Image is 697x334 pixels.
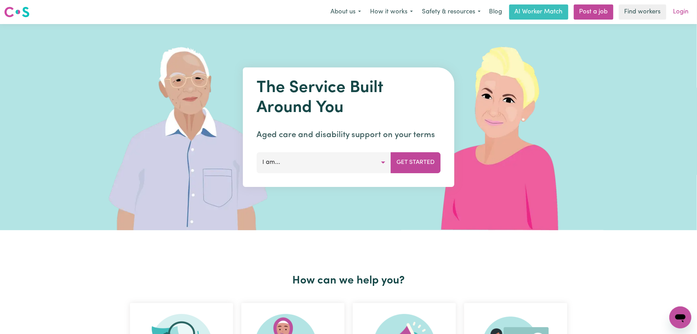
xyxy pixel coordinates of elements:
[326,5,366,19] button: About us
[4,4,30,20] a: Careseekers logo
[257,152,391,173] button: I am...
[669,4,693,20] a: Login
[126,274,571,287] h2: How can we help you?
[669,307,691,329] iframe: Button to launch messaging window
[417,5,485,19] button: Safety & resources
[509,4,568,20] a: AI Worker Match
[619,4,666,20] a: Find workers
[257,129,440,141] p: Aged care and disability support on your terms
[4,6,30,18] img: Careseekers logo
[391,152,440,173] button: Get Started
[257,78,440,118] h1: The Service Built Around You
[485,4,507,20] a: Blog
[574,4,613,20] a: Post a job
[366,5,417,19] button: How it works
